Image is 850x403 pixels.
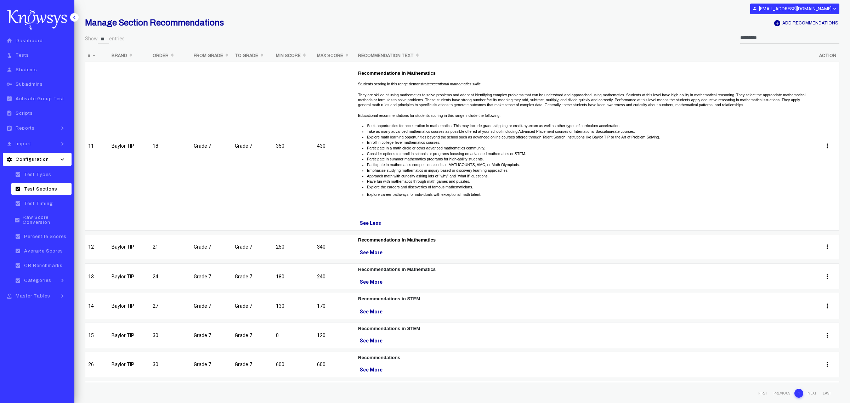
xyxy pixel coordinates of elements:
[358,93,806,107] span: They are skilled at using mathematics to solve problems and adept at identifying complex problems...
[85,323,109,352] td: 15
[109,50,150,62] th: Brand: activate to sort column ascending
[109,234,150,263] td: Baylor TIP
[191,263,232,293] td: Grade 7
[5,96,14,102] i: assignment_turned_in
[5,52,14,58] i: touch_app
[314,293,355,322] td: 170
[232,50,273,62] th: To Grade: activate to sort column ascending
[367,135,660,139] span: Explore math learning opportunities beyond the school such as advanced online courses offered thr...
[153,53,169,58] b: Order
[150,263,191,293] td: 24
[367,192,481,197] span: Explore career pathways for individuals with exceptional math talent.
[367,185,473,189] span: Explore the careers and discoveries of famous mathematicians.
[150,323,191,352] td: 30
[273,50,314,62] th: Min Score: activate to sort column ascending
[5,81,14,87] i: key
[13,200,22,206] i: check_box
[314,352,355,381] td: 600
[88,53,90,58] b: #
[109,352,150,381] td: Baylor TIP
[832,6,837,12] i: expand_more
[358,237,436,243] span: Recommendations in Mathematics
[273,323,314,352] td: 0
[824,302,831,310] i: more_vert
[273,352,314,381] td: 600
[5,141,14,147] i: file_download
[430,82,481,86] span: exceptional mathematics skills
[358,82,430,86] span: Students scoring in this range demonstrate
[98,34,109,44] select: Showentries
[150,50,191,62] th: Order: activate to sort column ascending
[194,53,223,58] b: From Grade
[358,365,813,374] div: See More
[24,201,53,206] span: Test Timing
[24,187,57,192] span: Test Sections
[358,296,420,301] strong: Recommendations in STEM
[85,34,125,44] label: Show entries
[358,326,420,331] strong: Recommendations in STEM
[367,179,470,183] span: Have fun with mathematics through math games and puzzles.
[314,263,355,293] td: 240
[232,263,273,293] td: Grade 7
[232,234,273,263] td: Grade 7
[824,273,831,280] i: more_vert
[191,323,232,352] td: Grade 7
[816,50,839,62] th: Action: activate to sort column ascending
[367,152,526,156] span: Consider options to enroll in schools or programs focusing on advanced mathematics or STEM.
[5,38,14,44] i: home
[13,233,22,239] i: check_box
[232,293,273,322] td: Grade 7
[13,171,22,177] i: check_box
[13,217,21,223] i: check_box
[367,146,485,150] span: Participate in a math circle or other advanced mathematics community.
[16,82,43,87] span: Subadmins
[358,70,436,76] span: Recommendations in Mathematics
[232,62,273,234] td: Grade 7
[57,156,68,163] i: keyboard_arrow_down
[85,234,109,263] td: 12
[752,6,757,11] i: person
[273,62,314,234] td: 350
[481,82,482,86] span: .
[5,157,14,163] i: settings
[57,293,68,300] i: keyboard_arrow_right
[273,263,314,293] td: 180
[5,110,14,116] i: description
[824,361,831,368] i: more_vert
[191,293,232,322] td: Grade 7
[367,124,620,128] span: Seek opportunities for acceleration in mathematics. This may include grade-skipping or credit-by-...
[191,234,232,263] td: Grade 7
[109,293,150,322] td: Baylor TIP
[24,249,63,254] span: Average Scores
[5,67,14,73] i: person
[773,19,839,27] button: add_circleAdd Recommendations
[16,126,35,131] span: Reports
[317,53,343,58] b: Max Score
[57,125,68,132] i: keyboard_arrow_right
[358,336,813,345] div: See More
[358,248,813,257] div: See More
[24,234,67,239] span: Percentile Scores
[232,323,273,352] td: Grade 7
[16,141,31,146] span: Import
[85,293,109,322] td: 14
[150,234,191,263] td: 21
[16,157,49,162] span: Configuration
[191,62,232,234] td: Grade 7
[276,53,301,58] b: Min Score
[13,278,22,284] i: check_box
[314,50,355,62] th: Max Score: activate to sort column ascending
[358,307,813,316] div: See More
[367,140,440,144] span: Enroll in college-level mathematics courses.
[824,243,831,250] i: more_vert
[191,50,232,62] th: From Grade: activate to sort column ascending
[367,174,489,178] span: Approach math with curiosity asking lots of “why” and “what if” questions.
[13,262,22,268] i: check_box
[314,234,355,263] td: 340
[232,352,273,381] td: Grade 7
[57,277,68,284] i: keyboard_arrow_right
[273,234,314,263] td: 250
[773,19,781,27] i: add_circle
[85,50,109,62] th: #: activate to sort column descending
[24,172,51,177] span: Test Types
